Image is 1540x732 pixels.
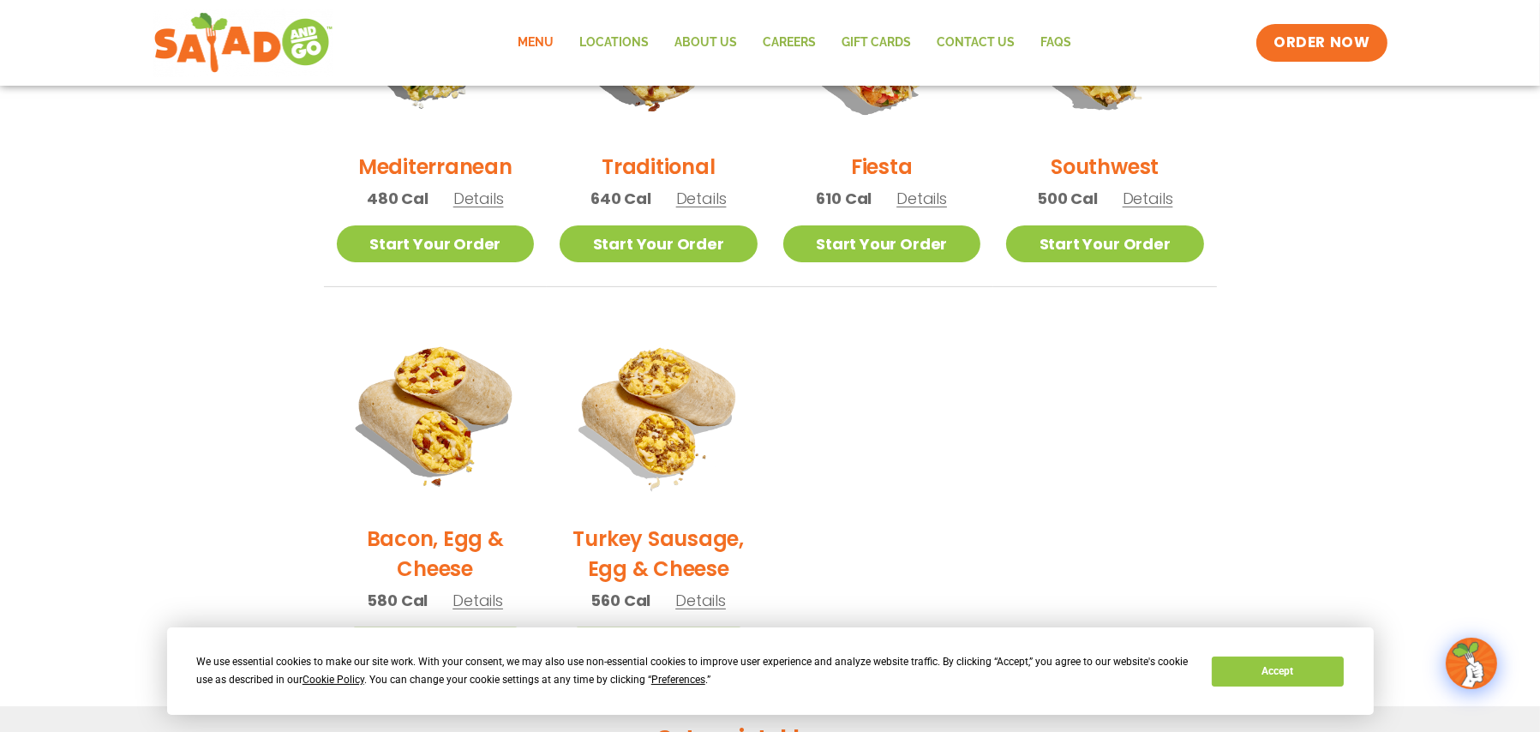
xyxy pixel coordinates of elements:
h2: Southwest [1051,152,1159,182]
span: Details [896,188,947,209]
span: ORDER NOW [1273,33,1369,53]
h2: Turkey Sausage, Egg & Cheese [560,524,758,584]
span: 610 Cal [817,187,872,210]
span: Details [453,188,504,209]
div: We use essential cookies to make our site work. With your consent, we may also use non-essential ... [196,653,1191,689]
img: Product photo for Bacon, Egg & Cheese [337,313,535,511]
nav: Menu [506,23,1085,63]
img: wpChatIcon [1447,639,1495,687]
a: Start Your Order [337,225,535,262]
span: Details [1123,188,1173,209]
img: new-SAG-logo-768×292 [153,9,334,77]
a: Menu [506,23,567,63]
span: 580 Cal [368,589,428,612]
span: 500 Cal [1037,187,1098,210]
button: Accept [1212,657,1344,687]
a: Start Your Order [1006,225,1204,262]
h2: Fiesta [851,152,913,182]
a: Careers [751,23,830,63]
div: Cookie Consent Prompt [167,627,1374,715]
span: Details [675,590,726,611]
a: About Us [662,23,751,63]
h2: Bacon, Egg & Cheese [337,524,535,584]
span: 640 Cal [590,187,651,210]
span: Cookie Policy [303,674,364,686]
a: Locations [567,23,662,63]
a: ORDER NOW [1256,24,1387,62]
h2: Traditional [602,152,715,182]
a: Start Your Order [560,225,758,262]
span: Preferences [651,674,705,686]
a: Start Your Order [783,225,981,262]
a: FAQs [1028,23,1085,63]
span: 480 Cal [367,187,428,210]
h2: Mediterranean [358,152,512,182]
span: Details [676,188,727,209]
img: Product photo for Turkey Sausage, Egg & Cheese [560,313,758,511]
span: 560 Cal [591,589,651,612]
span: Details [452,590,503,611]
a: GIFT CARDS [830,23,925,63]
a: Contact Us [925,23,1028,63]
